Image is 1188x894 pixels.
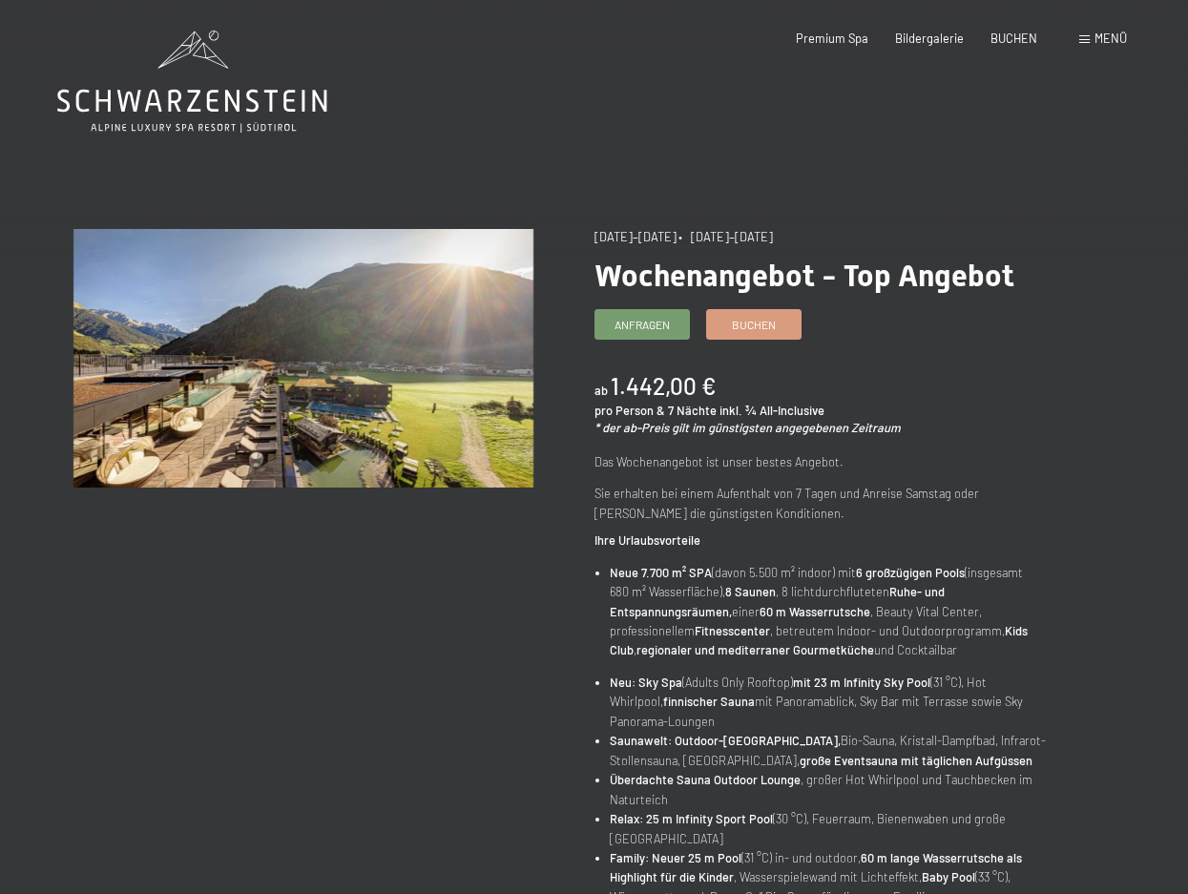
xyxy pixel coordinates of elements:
strong: Überdachte Sauna Outdoor Lounge [610,772,801,787]
strong: 8 Saunen [725,584,776,599]
strong: große Eventsauna mit täglichen Aufgüssen [800,753,1032,768]
strong: Neue 7.700 m² SPA [610,565,712,580]
strong: finnischer Sauna [663,694,755,709]
span: pro Person & [594,403,665,418]
strong: Ruhe- und Entspannungsräumen, [610,584,945,618]
a: Premium Spa [796,31,868,46]
strong: Saunawelt: Outdoor-[GEOGRAPHIC_DATA], [610,733,841,748]
em: * der ab-Preis gilt im günstigsten angegebenen Zeitraum [594,420,901,435]
span: Buchen [732,317,776,333]
p: Sie erhalten bei einem Aufenthalt von 7 Tagen und Anreise Samstag oder [PERSON_NAME] die günstigs... [594,484,1054,523]
li: , großer Hot Whirlpool und Tauchbecken im Naturteich [610,770,1053,809]
strong: Ihre Urlaubsvorteile [594,532,700,548]
li: Bio-Sauna, Kristall-Dampfbad, Infrarot-Stollensauna, [GEOGRAPHIC_DATA], [610,731,1053,770]
span: Anfragen [615,317,670,333]
strong: 60 m Wasserrutsche [760,604,870,619]
span: ab [594,383,608,398]
strong: Relax: 25 m Infinity Sport Pool [610,811,773,826]
a: Buchen [707,310,801,339]
strong: regionaler und mediterraner Gourmetküche [636,642,874,657]
b: 1.442,00 € [611,372,716,400]
li: (30 °C), Feuerraum, Bienenwaben und große [GEOGRAPHIC_DATA] [610,809,1053,848]
strong: Baby Pool [922,869,975,884]
strong: mit 23 m Infinity Sky Pool [793,675,930,690]
span: [DATE]–[DATE] [594,229,677,244]
span: Menü [1094,31,1127,46]
span: Wochenangebot - Top Angebot [594,258,1014,294]
p: Das Wochenangebot ist unser bestes Angebot. [594,452,1054,471]
strong: 6 großzügigen Pools [856,565,965,580]
strong: Fitnesscenter [695,623,770,638]
span: 7 Nächte [668,403,717,418]
a: Anfragen [595,310,689,339]
img: Wochenangebot - Top Angebot [73,229,533,488]
span: • [DATE]–[DATE] [678,229,773,244]
li: (davon 5.500 m² indoor) mit (insgesamt 680 m² Wasserfläche), , 8 lichtdurchfluteten einer , Beaut... [610,563,1053,660]
strong: Family: Neuer 25 m Pool [610,850,741,865]
strong: Neu: Sky Spa [610,675,682,690]
span: inkl. ¾ All-Inclusive [719,403,824,418]
a: BUCHEN [990,31,1037,46]
a: Bildergalerie [895,31,964,46]
li: (Adults Only Rooftop) (31 °C), Hot Whirlpool, mit Panoramablick, Sky Bar mit Terrasse sowie Sky P... [610,673,1053,731]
